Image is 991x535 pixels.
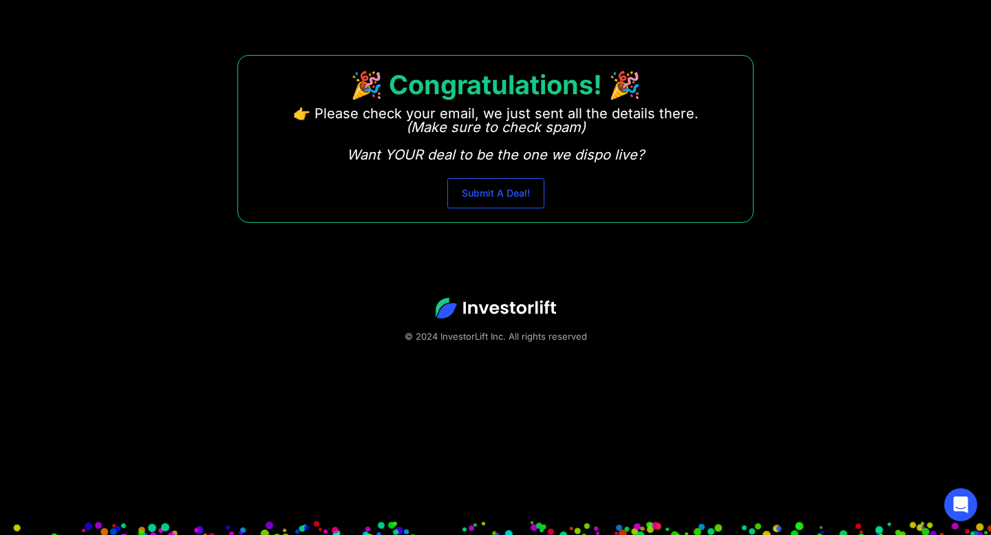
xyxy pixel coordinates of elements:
p: 👉 Please check your email, we just sent all the details there. ‍ [293,107,699,162]
a: Submit A Deal! [447,178,544,208]
strong: 🎉 Congratulations! 🎉 [350,69,641,100]
div: © 2024 InvestorLift Inc. All rights reserved [48,329,943,343]
em: (Make sure to check spam) Want YOUR deal to be the one we dispo live? [347,119,644,163]
div: Open Intercom Messenger [944,488,977,521]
